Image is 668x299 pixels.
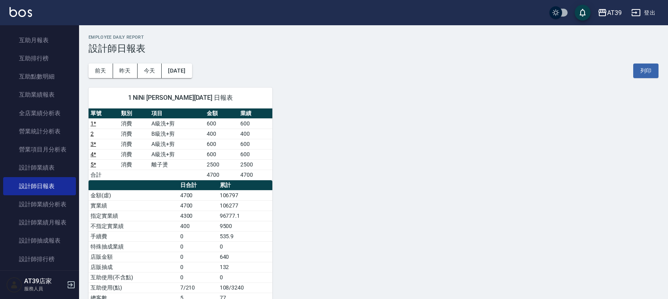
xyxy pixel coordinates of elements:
td: 店販抽成 [89,262,178,272]
button: 登出 [628,6,659,20]
h3: 設計師日報表 [89,43,659,54]
td: A級洗+剪 [149,139,205,149]
td: 互助使用(不含點) [89,272,178,282]
td: 400 [205,129,238,139]
td: 消費 [119,159,149,170]
td: 0 [178,252,218,262]
a: 商品銷售排行榜 [3,268,76,286]
td: 手續費 [89,231,178,241]
td: 400 [178,221,218,231]
button: [DATE] [162,64,192,78]
a: 設計師排行榜 [3,250,76,268]
td: 消費 [119,149,149,159]
td: 600 [238,139,272,149]
td: 4700 [178,190,218,200]
table: a dense table [89,108,272,180]
button: save [575,5,591,21]
td: 2500 [238,159,272,170]
a: 設計師抽成報表 [3,232,76,250]
span: 1 NiNi [PERSON_NAME][DATE] 日報表 [98,94,263,102]
td: 600 [238,149,272,159]
td: 實業績 [89,200,178,211]
td: 7/210 [178,282,218,293]
td: B級洗+剪 [149,129,205,139]
th: 業績 [238,108,272,119]
th: 類別 [119,108,149,119]
td: 600 [205,139,238,149]
img: Logo [9,7,32,17]
td: A級洗+剪 [149,149,205,159]
td: 0 [218,272,272,282]
td: 2500 [205,159,238,170]
a: 設計師日報表 [3,177,76,195]
td: 互助使用(點) [89,282,178,293]
a: 設計師業績表 [3,159,76,177]
img: Person [6,277,22,293]
a: 營業項目月分析表 [3,140,76,159]
td: 離子燙 [149,159,205,170]
td: 600 [205,149,238,159]
td: 0 [178,262,218,272]
a: 互助業績報表 [3,86,76,104]
td: 108/3240 [218,282,272,293]
a: 互助月報表 [3,31,76,49]
td: 600 [238,118,272,129]
td: 4700 [178,200,218,211]
td: 0 [178,241,218,252]
a: 營業統計分析表 [3,122,76,140]
td: 消費 [119,139,149,149]
p: 服務人員 [24,285,64,292]
td: 4700 [238,170,272,180]
td: 106797 [218,190,272,200]
td: 4300 [178,211,218,221]
button: 前天 [89,64,113,78]
td: 消費 [119,129,149,139]
td: 96777.1 [218,211,272,221]
td: 金額(虛) [89,190,178,200]
div: AT39 [607,8,622,18]
a: 2 [91,131,94,137]
a: 互助點數明細 [3,67,76,86]
h5: AT39店家 [24,277,64,285]
td: 特殊抽成業績 [89,241,178,252]
a: 設計師業績月報表 [3,213,76,232]
button: 昨天 [113,64,138,78]
th: 金額 [205,108,238,119]
h2: Employee Daily Report [89,35,659,40]
td: 消費 [119,118,149,129]
th: 累計 [218,180,272,191]
th: 日合計 [178,180,218,191]
td: 640 [218,252,272,262]
th: 項目 [149,108,205,119]
td: 0 [178,231,218,241]
td: 600 [205,118,238,129]
button: 今天 [138,64,162,78]
td: 132 [218,262,272,272]
td: 4700 [205,170,238,180]
td: 不指定實業績 [89,221,178,231]
td: 535.9 [218,231,272,241]
a: 全店業績分析表 [3,104,76,122]
td: 合計 [89,170,119,180]
td: 400 [238,129,272,139]
td: A級洗+剪 [149,118,205,129]
a: 互助排行榜 [3,49,76,67]
button: AT39 [594,5,625,21]
td: 106277 [218,200,272,211]
td: 0 [218,241,272,252]
a: 設計師業績分析表 [3,195,76,213]
td: 指定實業績 [89,211,178,221]
td: 店販金額 [89,252,178,262]
th: 單號 [89,108,119,119]
td: 9500 [218,221,272,231]
td: 0 [178,272,218,282]
button: 列印 [633,64,659,78]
